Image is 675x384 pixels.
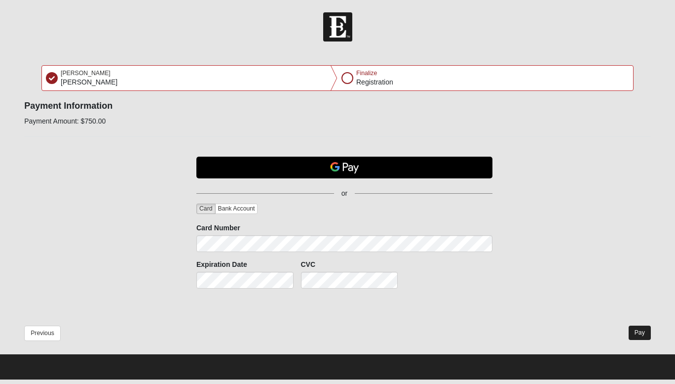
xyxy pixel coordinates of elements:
[24,326,61,341] button: Previous
[61,77,117,87] p: [PERSON_NAME]
[629,326,651,340] button: Pay
[61,70,111,77] span: [PERSON_NAME]
[24,116,651,127] div: Payment Amount: $750.00
[356,70,377,77] span: Finalize
[323,12,352,42] img: Church of Eleven22 Logo
[215,204,258,214] a: Bank Account
[301,259,316,269] label: CVC
[341,188,347,199] span: or
[196,259,247,269] label: Expiration Date
[196,204,216,214] a: Card
[24,101,651,112] h4: Payment Information
[356,77,393,87] p: Registration
[196,223,240,233] label: Card Number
